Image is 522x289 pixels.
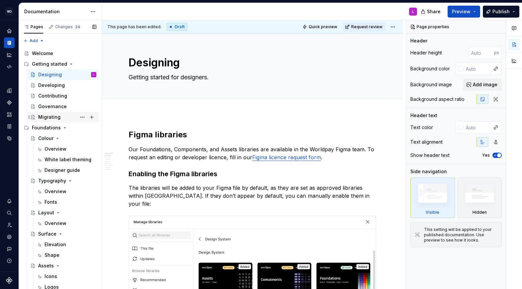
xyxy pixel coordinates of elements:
button: Share [417,6,445,18]
a: Settings [4,232,15,242]
span: Add [30,38,38,43]
button: Notifications [4,196,15,206]
a: Elevation [34,239,99,250]
a: Icons [34,271,99,282]
div: Governance [38,103,67,110]
span: Publish [492,8,510,15]
div: Changes [55,24,81,30]
div: Background color [410,65,450,72]
a: Overview [34,186,99,197]
div: Icons [45,273,57,280]
a: Home [4,26,15,36]
a: Figma licence request form [252,154,321,161]
a: Fonts [34,197,99,207]
div: Surface [38,231,56,237]
a: Layout [28,207,99,218]
div: Assets [38,262,54,269]
a: Components [4,97,15,108]
div: Search ⌘K [4,208,15,218]
div: Elevation [45,241,66,248]
svg: Supernova Logo [6,277,13,284]
p: Our Foundations, Components, and Assets libraries are available in the Worldpay Figma team. To re... [129,145,376,161]
div: Background aspect ratio [410,96,465,103]
div: Colour [38,135,53,142]
button: Request review [343,22,385,32]
a: Design tokens [4,85,15,96]
span: Share [427,8,441,15]
a: Code automation [4,61,15,72]
div: Visible [426,210,439,215]
div: L [93,71,94,78]
div: Typography [38,178,66,184]
div: Header text [410,112,437,119]
textarea: Getting started for designers. [127,72,375,83]
div: Draft [167,23,187,31]
a: Overview [34,218,99,229]
div: Documentation [24,8,87,15]
a: Analytics [4,49,15,60]
div: L [412,9,414,14]
div: Foundations [32,124,61,131]
a: White label theming [34,154,99,165]
div: White label theming [45,156,91,163]
div: Migrating [38,114,60,120]
a: Surface [28,229,99,239]
div: Header height [410,49,442,56]
a: Designer guide [34,165,99,176]
a: Typography [28,176,99,186]
div: Designer guide [45,167,80,174]
a: Overview [34,144,99,154]
div: Foundations [21,122,99,133]
div: Show header text [410,152,450,159]
div: Overview [45,220,66,227]
span: Request review [351,24,382,30]
div: Overview [45,146,66,152]
a: Invite team [4,220,15,230]
span: Quick preview [309,24,337,30]
label: Yes [482,153,490,158]
a: Developing [28,80,99,91]
button: Preview [448,6,480,18]
input: Auto [463,63,490,75]
button: WD [1,4,17,19]
button: Contact support [4,244,15,254]
div: Layout [38,209,54,216]
div: Welcome [32,50,53,57]
div: Visible [410,178,455,218]
div: Getting started [32,61,67,67]
a: DesigningL [28,69,99,80]
div: Assets [4,109,15,120]
div: Hidden [458,178,502,218]
input: Auto [469,47,494,59]
textarea: Designing [127,55,375,71]
button: Add [21,36,46,45]
div: Header [410,37,427,44]
a: Data sources [4,133,15,144]
a: Governance [28,101,99,112]
a: Contributing [28,91,99,101]
h3: Enabling the Figma libraries [129,169,376,179]
div: Overview [45,188,66,195]
span: Add image [473,81,497,88]
div: Fonts [45,199,57,205]
div: Side navigation [410,168,447,175]
div: Contributing [38,93,67,99]
div: Getting started [21,59,99,69]
div: WD [5,8,13,16]
div: Hidden [472,210,487,215]
button: Add image [463,79,502,91]
button: Publish [483,6,519,18]
div: Shape [45,252,59,258]
p: The libraries will be added to your Figma file by default, as they are set as approved libraries ... [129,184,376,208]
